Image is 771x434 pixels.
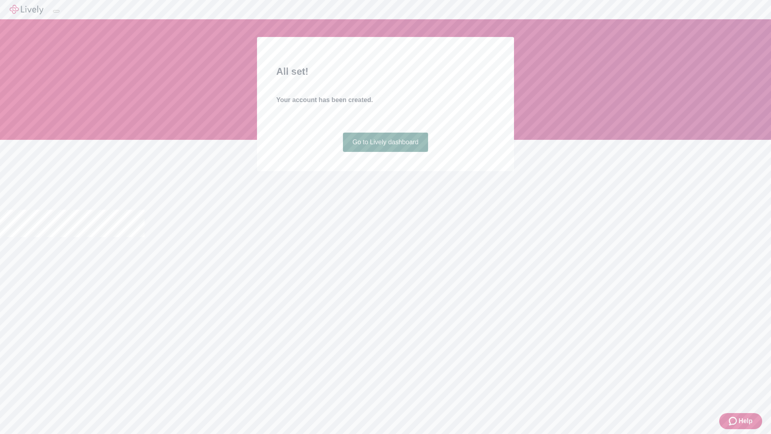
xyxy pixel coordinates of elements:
[719,413,762,429] button: Zendesk support iconHelp
[729,416,738,426] svg: Zendesk support icon
[53,10,59,12] button: Log out
[343,133,428,152] a: Go to Lively dashboard
[276,64,495,79] h2: All set!
[10,5,43,14] img: Lively
[738,416,753,426] span: Help
[276,95,495,105] h4: Your account has been created.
